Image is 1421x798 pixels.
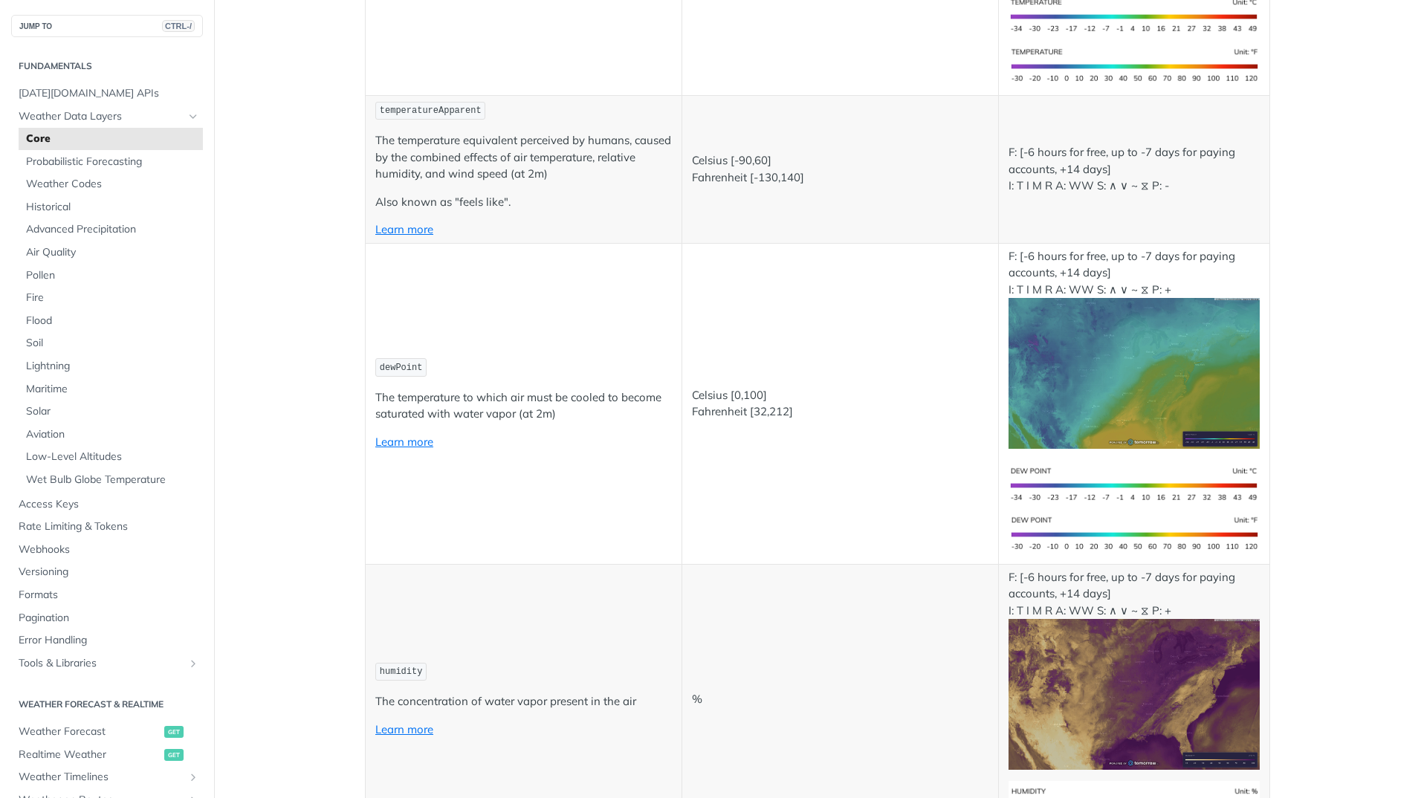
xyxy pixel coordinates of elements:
[1009,510,1260,559] img: dewpoint-us
[19,519,199,534] span: Rate Limiting & Tokens
[1009,569,1260,770] p: F: [-6 hours for free, up to -7 days for paying accounts, +14 days] I: T I M R A: WW S: ∧ ∨ ~ ⧖ P: +
[11,561,203,583] a: Versioning
[11,59,203,73] h2: Fundamentals
[164,749,184,761] span: get
[11,493,203,516] a: Access Keys
[375,693,672,710] p: The concentration of water vapor present in the air
[1009,7,1260,22] span: Expand image
[11,629,203,652] a: Error Handling
[19,542,199,557] span: Webhooks
[19,656,184,671] span: Tools & Libraries
[19,424,203,446] a: Aviation
[692,152,988,186] p: Celsius [-90,60] Fahrenheit [-130,140]
[380,363,423,373] span: dewPoint
[19,565,199,580] span: Versioning
[26,200,199,215] span: Historical
[19,332,203,354] a: Soil
[26,382,199,397] span: Maritime
[1009,366,1260,380] span: Expand image
[19,446,203,468] a: Low-Level Altitudes
[26,268,199,283] span: Pollen
[1009,619,1260,770] img: humidity
[1009,476,1260,490] span: Expand image
[1009,57,1260,71] span: Expand image
[26,155,199,169] span: Probabilistic Forecasting
[26,132,199,146] span: Core
[11,766,203,788] a: Weather TimelinesShow subpages for Weather Timelines
[380,666,423,677] span: humidity
[11,744,203,766] a: Realtime Weatherget
[26,427,199,442] span: Aviation
[19,747,161,762] span: Realtime Weather
[11,698,203,711] h2: Weather Forecast & realtime
[19,611,199,626] span: Pagination
[187,658,199,669] button: Show subpages for Tools & Libraries
[692,387,988,421] p: Celsius [0,100] Fahrenheit [32,212]
[375,132,672,183] p: The temperature equivalent perceived by humans, caused by the combined effects of air temperature...
[19,378,203,400] a: Maritime
[1009,248,1260,449] p: F: [-6 hours for free, up to -7 days for paying accounts, +14 days] I: T I M R A: WW S: ∧ ∨ ~ ⧖ P: +
[19,469,203,491] a: Wet Bulb Globe Temperature
[1009,41,1260,91] img: temperature-us
[19,218,203,241] a: Advanced Precipitation
[692,691,988,708] p: %
[19,497,199,512] span: Access Keys
[26,336,199,351] span: Soil
[375,222,433,236] a: Learn more
[11,15,203,37] button: JUMP TOCTRL-/
[380,106,482,116] span: temperatureApparent
[19,633,199,648] span: Error Handling
[19,724,161,739] span: Weather Forecast
[26,245,199,260] span: Air Quality
[19,355,203,377] a: Lightning
[11,82,203,105] a: [DATE][DOMAIN_NAME] APIs
[26,473,199,487] span: Wet Bulb Globe Temperature
[11,516,203,538] a: Rate Limiting & Tokens
[11,106,203,128] a: Weather Data LayersHide subpages for Weather Data Layers
[19,287,203,309] a: Fire
[162,20,195,32] span: CTRL-/
[375,435,433,449] a: Learn more
[187,111,199,123] button: Hide subpages for Weather Data Layers
[375,194,672,211] p: Also known as "feels like".
[19,265,203,287] a: Pollen
[19,151,203,173] a: Probabilistic Forecasting
[11,721,203,743] a: Weather Forecastget
[1009,686,1260,700] span: Expand image
[11,584,203,606] a: Formats
[1009,298,1260,449] img: dewpoint
[11,607,203,629] a: Pagination
[19,400,203,423] a: Solar
[26,359,199,374] span: Lightning
[19,310,203,332] a: Flood
[19,109,184,124] span: Weather Data Layers
[19,770,184,785] span: Weather Timelines
[164,726,184,738] span: get
[19,588,199,603] span: Formats
[19,128,203,150] a: Core
[1009,144,1260,195] p: F: [-6 hours for free, up to -7 days for paying accounts, +14 days] I: T I M R A: WW S: ∧ ∨ ~ ⧖ P: -
[19,86,199,101] span: [DATE][DOMAIN_NAME] APIs
[1009,526,1260,540] span: Expand image
[19,196,203,218] a: Historical
[26,291,199,305] span: Fire
[26,222,199,237] span: Advanced Precipitation
[11,652,203,675] a: Tools & LibrariesShow subpages for Tools & Libraries
[26,177,199,192] span: Weather Codes
[26,450,199,464] span: Low-Level Altitudes
[26,314,199,328] span: Flood
[26,404,199,419] span: Solar
[19,241,203,264] a: Air Quality
[19,173,203,195] a: Weather Codes
[11,539,203,561] a: Webhooks
[375,389,672,423] p: The temperature to which air must be cooled to become saturated with water vapor (at 2m)
[1009,460,1260,510] img: dewpoint-si
[375,722,433,736] a: Learn more
[187,771,199,783] button: Show subpages for Weather Timelines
